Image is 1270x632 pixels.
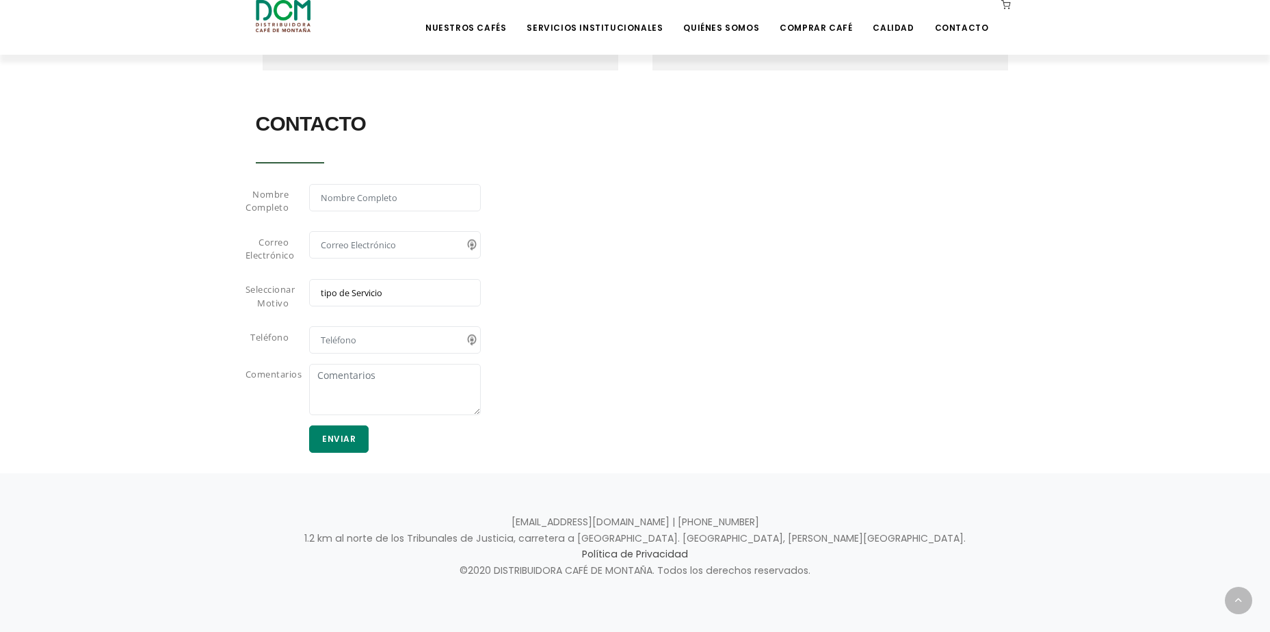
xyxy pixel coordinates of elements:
a: Contacto [927,1,997,34]
input: Nombre Completo [309,184,481,211]
h2: CONTACTO [256,105,1015,143]
button: Enviar [309,425,369,453]
label: Correo Electrónico [235,231,300,267]
p: [EMAIL_ADDRESS][DOMAIN_NAME] | [PHONE_NUMBER] 1.2 km al norte de los Tribunales de Justicia, carr... [256,514,1015,580]
a: Calidad [864,1,922,34]
input: Teléfono [309,326,481,354]
a: Nuestros Cafés [417,1,514,34]
label: Comentarios [235,364,300,413]
a: Quiénes Somos [675,1,767,34]
a: Política de Privacidad [582,547,688,561]
label: Nombre Completo [235,184,300,220]
a: Servicios Institucionales [518,1,671,34]
input: Correo Electrónico [309,231,481,259]
a: Comprar Café [771,1,860,34]
label: Seleccionar Motivo [235,279,300,315]
label: Teléfono [235,326,300,351]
